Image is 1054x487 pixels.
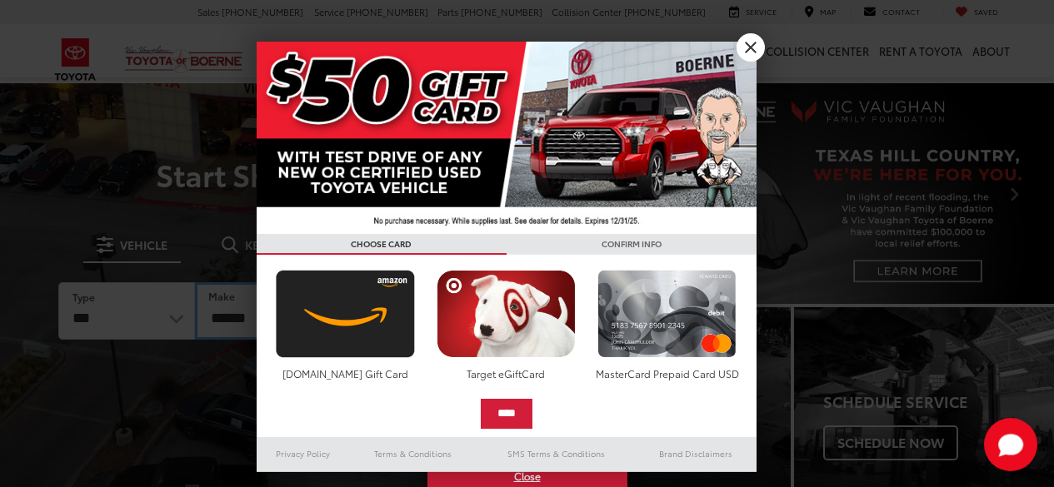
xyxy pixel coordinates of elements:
h3: CONFIRM INFO [507,234,757,255]
img: amazoncard.png [272,270,419,358]
a: Brand Disclaimers [635,444,757,464]
button: Toggle Chat Window [984,418,1037,471]
h3: CHOOSE CARD [257,234,507,255]
div: Target eGiftCard [432,366,580,380]
a: Terms & Conditions [349,444,477,464]
img: targetcard.png [432,270,580,358]
div: MasterCard Prepaid Card USD [593,366,741,380]
img: 42635_top_851395.jpg [257,42,757,234]
a: SMS Terms & Conditions [477,444,635,464]
img: mastercard.png [593,270,741,358]
svg: Start Chat [984,418,1037,471]
a: Privacy Policy [257,444,350,464]
div: [DOMAIN_NAME] Gift Card [272,366,419,380]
